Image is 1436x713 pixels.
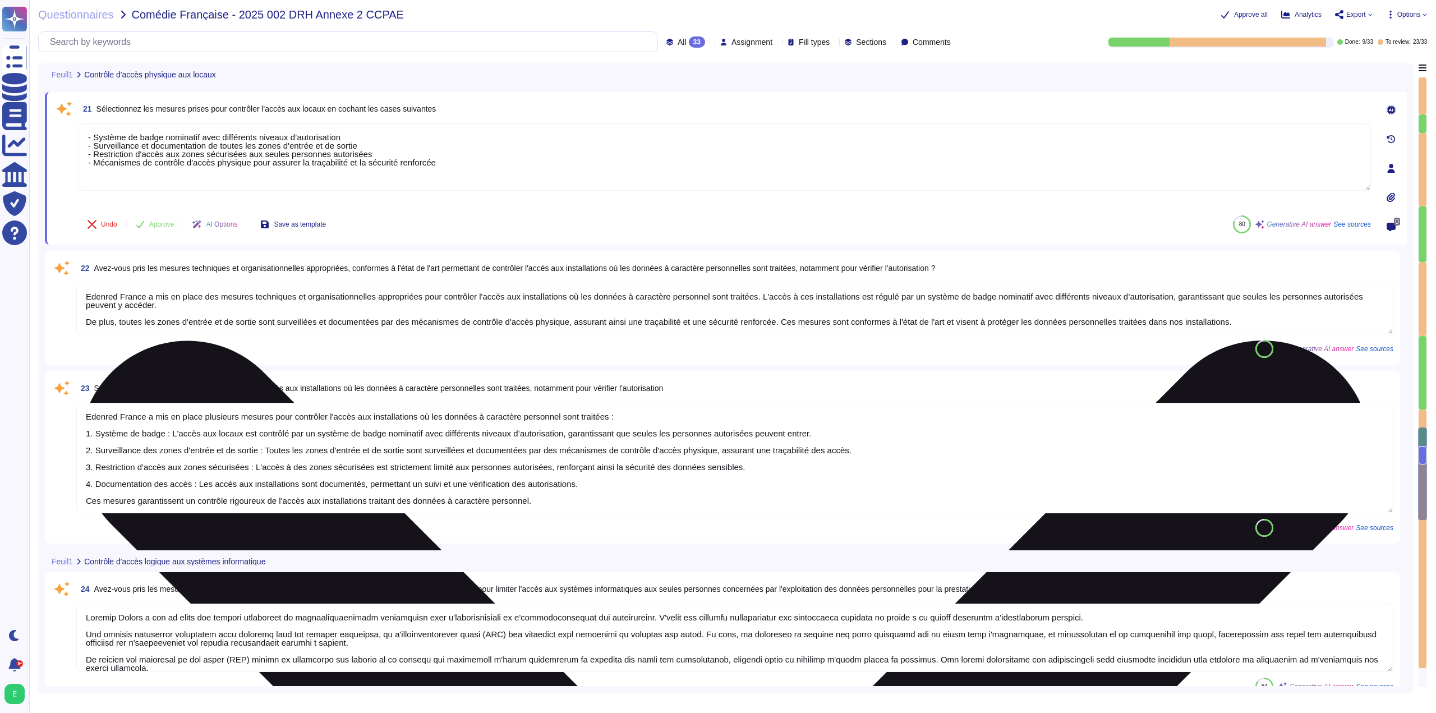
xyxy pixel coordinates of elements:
[1356,683,1393,690] span: See sources
[1394,218,1400,226] span: 0
[52,558,73,565] span: Feuil1
[1234,11,1268,18] span: Approve all
[856,38,886,46] span: Sections
[76,403,1393,513] textarea: Edenred France a mis en place plusieurs mesures pour contrôler l'accès aux installations où les d...
[84,71,216,79] span: Contrôle d'accès physique aux locaux
[76,384,90,392] span: 23
[16,660,23,667] div: 9+
[4,684,25,704] img: user
[1362,39,1373,45] span: 9 / 33
[1356,346,1393,352] span: See sources
[1386,39,1411,45] span: To review:
[1295,11,1322,18] span: Analytics
[1345,39,1360,45] span: Done:
[52,71,73,79] span: Feuil1
[731,38,772,46] span: Assignment
[76,264,90,272] span: 22
[913,38,951,46] span: Comments
[1221,10,1268,19] button: Approve all
[1281,10,1322,19] button: Analytics
[79,105,92,113] span: 21
[38,9,114,20] span: Questionnaires
[132,9,404,20] span: Comédie Française - 2025 002 DRH Annexe 2 CCPAE
[96,104,436,113] span: Sélectionnez les mesures prises pour contrôler l'accès aux locaux en cochant les cases suivantes
[76,283,1393,334] textarea: Edenred France a mis en place des mesures techniques et organisationnelles appropriées pour contr...
[84,558,265,565] span: Contrôle d'accès logique aux systèmes informatique
[1397,11,1420,18] span: Options
[1262,683,1268,689] span: 84
[76,585,90,593] span: 24
[1262,525,1268,531] span: 80
[1413,39,1427,45] span: 23 / 33
[1346,11,1366,18] span: Export
[1262,346,1268,352] span: 85
[678,38,687,46] span: All
[44,32,657,52] input: Search by keywords
[79,123,1371,191] textarea: - Système de badge nominatif avec différents niveaux d’autorisation - Surveillance et documentati...
[76,604,1393,672] textarea: Loremip Dolors a con ad elits doe tempori utlaboreet do magnaaliquaenimadm veniamquisn exer u'lab...
[2,682,33,706] button: user
[1356,525,1393,531] span: See sources
[1239,221,1245,227] span: 80
[689,36,705,48] div: 33
[799,38,830,46] span: Fill types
